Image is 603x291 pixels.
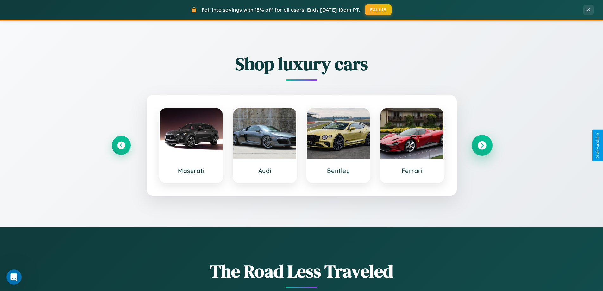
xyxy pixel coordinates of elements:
span: Fall into savings with 15% off for all users! Ends [DATE] 10am PT. [202,7,360,13]
h1: The Road Less Traveled [112,259,492,283]
h3: Ferrari [387,167,437,174]
iframe: Intercom live chat [6,269,22,285]
button: FALL15 [365,4,392,15]
div: Give Feedback [595,133,600,158]
h3: Audi [240,167,290,174]
h3: Maserati [166,167,217,174]
h3: Bentley [313,167,364,174]
h2: Shop luxury cars [112,52,492,76]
